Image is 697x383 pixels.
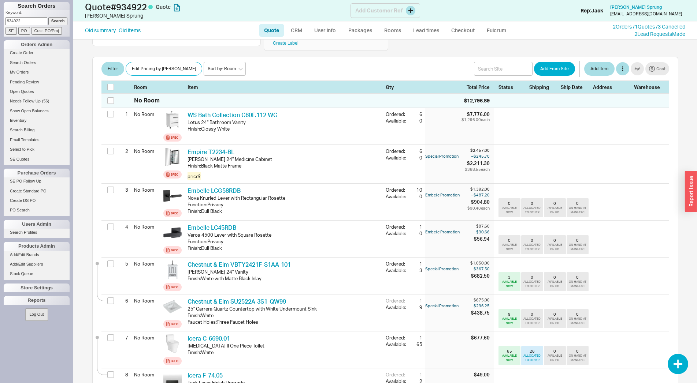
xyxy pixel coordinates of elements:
input: SE [5,27,17,35]
div: Available: [386,267,409,274]
a: 2Lead RequestsMade [634,31,685,37]
div: 0 [415,154,422,161]
div: No Room [134,184,160,196]
div: ALLOCATED TO OTHER [523,354,542,362]
div: AVAILABLE ON PO [545,280,564,288]
div: ON HAND AT MANUFAC [568,206,587,214]
a: PO Search [4,206,70,214]
a: Spec [163,246,182,254]
div: Lotus 24" Bathroom Vanity [188,119,380,125]
div: 9 [508,312,511,317]
div: 0 [553,275,556,280]
div: $90.48 each [467,206,490,210]
input: Search [48,17,68,25]
div: No Room [134,221,160,233]
div: 65 [507,349,512,354]
div: 0 [508,238,511,243]
a: User info [309,24,341,37]
div: ALLOCATED TO OTHER [523,280,542,288]
div: Nova Knurled Lever with Rectangular Rosette [188,195,380,201]
div: $7,776.00 [461,111,490,117]
a: SE Quotes [4,155,70,163]
div: No Room [134,145,160,157]
div: 26 [530,349,535,354]
a: SE PO Follow Up [4,177,70,185]
span: price? [188,172,201,180]
div: Finish : Dull Black [188,208,380,214]
div: Special Promotion [425,303,470,309]
div: Status [498,84,525,90]
div: 0 [553,349,556,354]
a: Select to Pick [4,146,70,153]
div: Function : Privacy [188,201,380,208]
div: Spec [171,135,178,140]
a: Icera C-6690.01 [188,335,230,342]
div: Embelle Promotion [425,229,472,235]
div: ON HAND AT MANUFAC [568,317,587,325]
a: My Orders [4,68,70,76]
button: Cost [645,62,669,75]
div: $677.60 [471,334,490,341]
a: 2Orders /1Quotes /3 Cancelled [613,23,685,30]
div: Shipping [529,84,556,90]
span: [PERSON_NAME] Sprung [610,4,662,10]
div: $56.94 [474,236,490,242]
img: SU2522A-3S1-QW99_cdoexz [163,297,182,316]
div: 1 [409,334,422,341]
div: 0 [531,312,533,317]
div: $1,296.00 each [461,117,490,122]
div: 3 [415,267,422,274]
div: Item [188,84,383,90]
div: 25" Carrera Quartz Countertop with White Undermount Sink [188,305,380,312]
div: 0 [508,201,511,206]
a: Quote [259,24,284,37]
div: Available: [386,304,409,311]
div: No Room [134,294,160,307]
a: Create DS PO [4,197,70,204]
div: 0 [415,117,422,124]
div: Ordered: [386,224,409,230]
a: Show Open Balances [4,107,70,115]
a: Empire T2234-BL [188,148,234,155]
input: Cust. PO/Proj [31,27,62,35]
div: Spec [171,358,178,364]
div: $49.00 [474,371,490,378]
div: ALLOCATED TO OTHER [523,317,542,325]
a: Add/Edit Suppliers [4,260,70,268]
div: Finish : White [188,349,380,356]
div: 0 [531,275,533,280]
div: Available: [386,341,409,348]
div: Warehouse [634,84,663,90]
div: Qty [386,84,422,90]
div: No Room [134,108,160,120]
a: Fulcrum [481,24,511,37]
div: Spec [171,284,178,290]
a: Rooms [379,24,406,37]
div: Ordered: [386,111,409,117]
div: 1 [409,224,422,230]
a: Spec [163,170,182,179]
a: WS Bath Collection C60F.112 WG [188,111,278,119]
span: Filter [108,64,118,73]
a: Lead times [408,24,445,37]
div: 0 [576,275,579,280]
div: Ordered: [386,334,409,341]
div: – $30.66 [474,229,490,235]
div: Available: [386,230,409,237]
div: Add Customer Ref [351,3,420,18]
div: $1,392.00 [467,187,490,192]
div: [MEDICAL_DATA] II One Piece Toilet [188,342,380,349]
a: Search Orders [4,59,70,67]
div: 10 [409,187,422,193]
div: Ordered: [386,371,409,378]
p: Keyword: [5,10,70,17]
span: ( 56 ) [42,99,49,103]
a: [PERSON_NAME] Sprung [610,5,662,10]
a: Open Quotes [4,88,70,95]
div: Available: [386,154,409,161]
img: BK-2_lever_Dull_Black_rectangle_dv2gix [163,187,182,205]
a: Create Label [273,40,299,46]
span: Needs Follow Up [10,99,41,103]
div: AVAILABLE ON PO [545,354,564,362]
div: 65 [415,341,422,348]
